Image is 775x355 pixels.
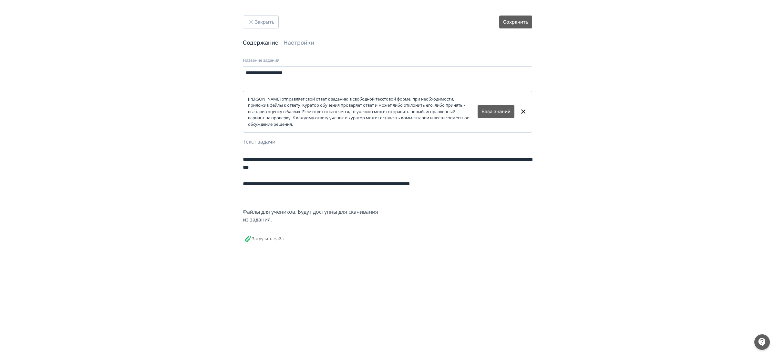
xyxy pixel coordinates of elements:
[243,39,278,46] a: Содержание
[248,96,478,128] div: [PERSON_NAME] отправляет свой ответ к заданию в свободной текстовой форме, при необходимости, при...
[478,105,514,118] button: База знаний
[243,208,382,223] div: Файлы для учеников. Будут доступны для скачивания из задания.
[499,16,532,28] button: Сохранить
[243,57,279,64] label: Название задания
[481,108,511,115] a: База знаний
[243,138,532,149] div: Текст задачи
[284,39,314,46] a: Настройки
[243,16,279,28] button: Закрыть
